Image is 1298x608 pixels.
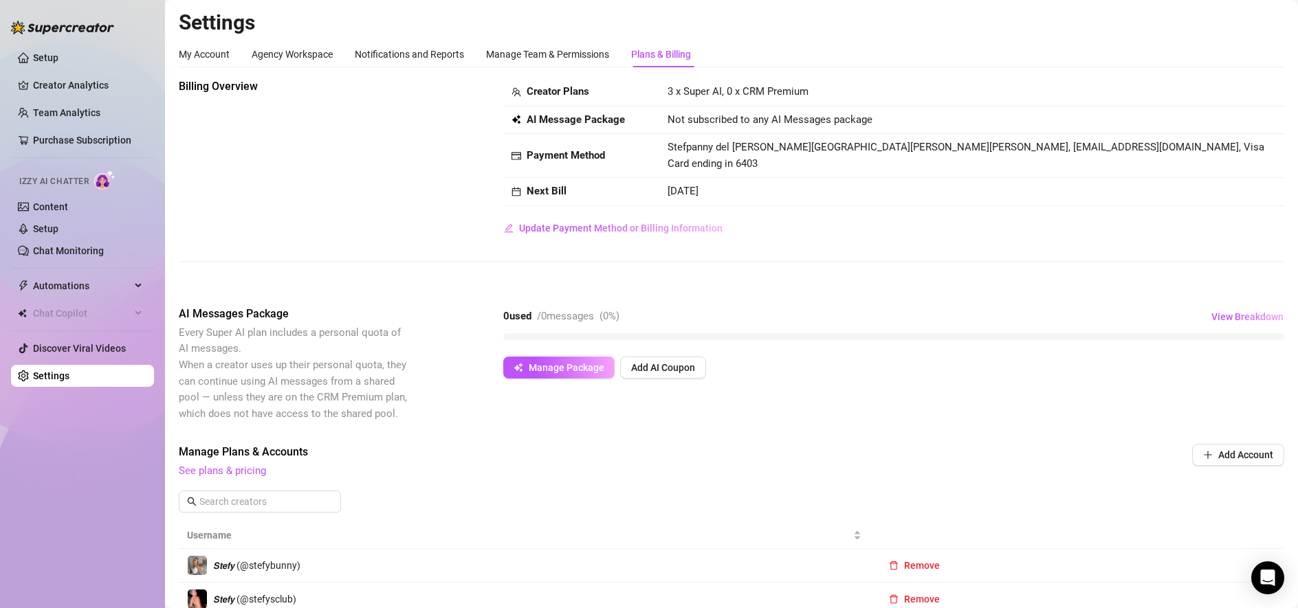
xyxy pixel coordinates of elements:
[33,52,58,63] a: Setup
[527,85,589,98] strong: Creator Plans
[355,47,464,62] div: Notifications and Reports
[631,47,691,62] div: Plans & Billing
[1211,306,1284,328] button: View Breakdown
[519,223,723,234] span: Update Payment Method or Billing Information
[904,594,940,605] span: Remove
[668,85,808,98] span: 3 x Super AI, 0 x CRM Premium
[11,21,114,34] img: logo-BBDzfeDw.svg
[33,107,100,118] a: Team Analytics
[33,201,68,212] a: Content
[187,528,850,543] span: Username
[486,47,609,62] div: Manage Team & Permissions
[527,185,566,197] strong: Next Bill
[188,556,207,575] img: 𝙎𝙩𝙚𝙛𝙮 (@stefybunny)
[599,310,619,322] span: ( 0 %)
[668,141,1264,170] span: Stefpanny del [PERSON_NAME][GEOGRAPHIC_DATA][PERSON_NAME][PERSON_NAME], [EMAIL_ADDRESS][DOMAIN_NA...
[527,149,605,161] strong: Payment Method
[631,362,695,373] span: Add AI Coupon
[668,185,698,197] span: [DATE]
[19,175,89,188] span: Izzy AI Chatter
[511,151,521,161] span: credit-card
[179,464,266,477] a: See plans & pricing
[179,10,1284,36] h2: Settings
[179,306,410,322] span: AI Messages Package
[33,74,143,96] a: Creator Analytics
[504,223,514,233] span: edit
[878,554,951,576] button: Remove
[904,560,940,571] span: Remove
[18,280,29,291] span: thunderbolt
[252,47,333,62] div: Agency Workspace
[527,113,625,126] strong: AI Message Package
[179,444,1099,460] span: Manage Plans & Accounts
[179,47,230,62] div: My Account
[1251,561,1284,594] div: Open Intercom Messenger
[620,357,706,379] button: Add AI Coupon
[179,326,407,420] span: Every Super AI plan includes a personal quota of AI messages. When a creator uses up their person...
[1211,311,1284,322] span: View Breakdown
[1192,444,1284,466] button: Add Account
[33,370,69,381] a: Settings
[537,310,594,322] span: / 0 messages
[529,362,604,373] span: Manage Package
[1218,449,1273,460] span: Add Account
[511,187,521,196] span: calendar
[213,594,296,605] span: 𝙎𝙩𝙚𝙛𝙮 (@stefysclub)
[94,170,115,190] img: AI Chatter
[889,594,899,604] span: delete
[179,78,410,95] span: Billing Overview
[511,87,521,97] span: team
[503,310,531,322] strong: 0 used
[213,560,300,571] span: 𝙎𝙩𝙚𝙛𝙮 (@stefybunny)
[199,494,322,509] input: Search creators
[889,561,899,570] span: delete
[33,223,58,234] a: Setup
[33,343,126,354] a: Discover Viral Videos
[503,357,615,379] button: Manage Package
[33,135,131,146] a: Purchase Subscription
[179,522,870,549] th: Username
[187,497,197,506] span: search
[503,217,723,239] button: Update Payment Method or Billing Information
[33,245,104,256] a: Chat Monitoring
[1203,450,1213,460] span: plus
[33,275,131,297] span: Automations
[668,112,872,128] span: Not subscribed to any AI Messages package
[33,302,131,324] span: Chat Copilot
[18,308,27,318] img: Chat Copilot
